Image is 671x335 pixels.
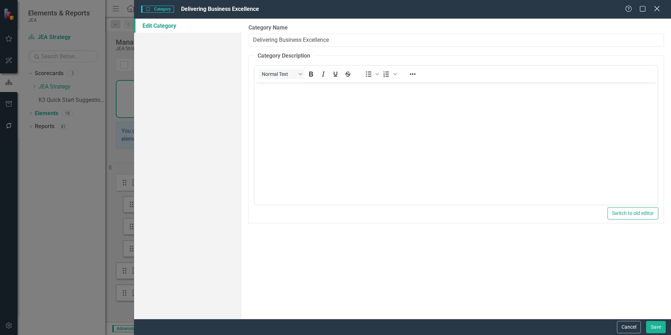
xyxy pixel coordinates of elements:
button: Bold [305,69,317,79]
div: Numbered list [380,69,398,79]
a: Edit Category [134,19,241,33]
input: Category Name [248,34,664,47]
div: Bullet list [363,69,380,79]
button: Italic [317,69,329,79]
span: Normal Text [262,71,296,77]
button: Underline [330,69,341,79]
button: Strikethrough [342,69,354,79]
button: Cancel [617,321,641,333]
label: Category Name [248,24,664,32]
button: Reveal or hide additional toolbar items [407,69,419,79]
iframe: Rich Text Area [255,82,658,205]
legend: Category Description [254,52,314,60]
button: Block Normal Text [259,69,305,79]
button: Save [646,321,666,333]
span: Delivering Business Excellence [181,6,259,12]
button: Switch to old editor [607,207,658,219]
span: Category [141,6,174,13]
